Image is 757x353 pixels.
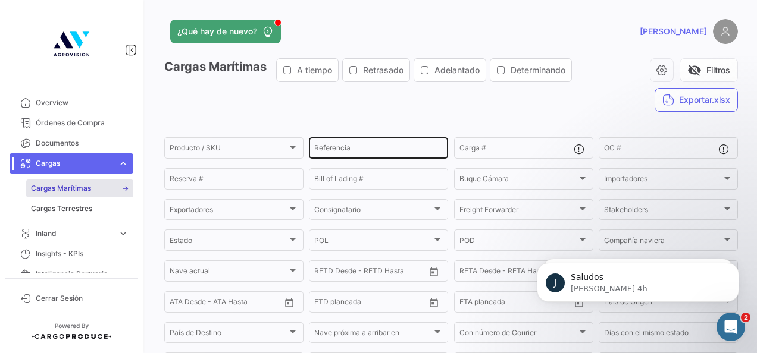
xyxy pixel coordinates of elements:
a: Overview [10,93,133,113]
span: Retrasado [363,64,403,76]
span: Stakeholders [604,207,722,216]
input: Hasta [489,269,542,277]
span: ¿Qué hay de nuevo? [177,26,257,37]
span: POL [314,238,432,246]
a: Cargas Terrestres [26,200,133,218]
button: Open calendar [425,294,443,311]
span: Importadores [604,176,722,185]
iframe: Intercom live chat [717,313,745,341]
input: Desde [314,300,336,308]
span: POD [459,238,577,246]
span: Cerrar Sesión [36,293,129,304]
button: visibility_offFiltros [680,58,738,82]
span: Documentos [36,138,129,149]
span: visibility_off [687,63,702,77]
span: Nave actual [170,269,287,277]
button: Determinando [490,59,571,81]
h3: Cargas Marítimas [164,58,575,82]
button: ¿Qué hay de nuevo? [170,20,281,43]
span: expand_more [118,158,129,169]
span: Inteligencia Portuaria [36,269,129,279]
span: 2 [741,313,750,322]
span: Producto / SKU [170,146,287,154]
input: Desde [459,269,481,277]
input: Hasta [489,300,542,308]
input: Hasta [344,300,397,308]
span: Inland [36,228,113,239]
a: Cargas Marítimas [26,179,133,197]
a: Insights - KPIs [10,244,133,264]
span: Días con el mismo estado [604,330,722,339]
input: Desde [314,269,336,277]
button: Retrasado [343,59,409,81]
span: Determinando [511,64,565,76]
img: placeholder-user.png [713,19,738,44]
span: País de Destino [170,330,287,339]
iframe: Intercom notifications mensaje [519,238,757,321]
span: Exportadores [170,207,287,216]
button: Adelantado [414,59,486,81]
span: [PERSON_NAME] [640,26,707,37]
a: Inteligencia Portuaria [10,264,133,284]
span: Nave próxima a arribar en [314,330,432,339]
span: Con número de Courier [459,330,577,339]
input: Desde [459,300,481,308]
button: Open calendar [425,263,443,280]
input: ATA Hasta [214,300,267,308]
span: Insights - KPIs [36,248,129,259]
button: Open calendar [280,294,298,311]
span: A tiempo [297,64,332,76]
span: Estado [170,238,287,246]
button: Exportar.xlsx [655,88,738,112]
span: expand_more [118,228,129,239]
span: Órdenes de Compra [36,118,129,128]
span: Cargas Marítimas [31,183,91,194]
span: Overview [36,97,129,108]
a: Órdenes de Compra [10,113,133,133]
button: A tiempo [277,59,338,81]
input: ATA Desde [170,300,206,308]
span: Consignatario [314,207,432,216]
img: 4b7f8542-3a82-4138-a362-aafd166d3a59.jpg [42,14,101,74]
span: Cargas [36,158,113,169]
span: Freight Forwarder [459,207,577,216]
a: Documentos [10,133,133,153]
span: Buque Cámara [459,176,577,185]
span: Adelantado [434,64,480,76]
span: Cargas Terrestres [31,203,92,214]
input: Hasta [344,269,397,277]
